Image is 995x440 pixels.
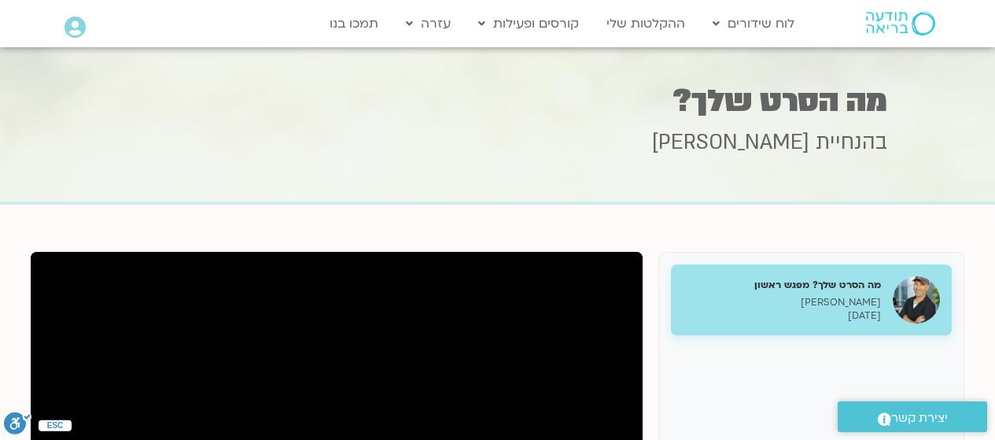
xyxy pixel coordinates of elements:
[599,9,693,39] a: ההקלטות שלי
[893,276,940,324] img: מה הסרט שלך? מפגש ראשון
[398,9,459,39] a: עזרה
[470,9,587,39] a: קורסים ופעילות
[816,128,887,157] span: בהנחיית
[838,401,987,432] a: יצירת קשר
[683,278,881,292] h5: מה הסרט שלך? מפגש ראשון
[683,309,881,323] p: [DATE]
[891,408,948,429] span: יצירת קשר
[109,86,887,116] h1: מה הסרט שלך?
[683,296,881,309] p: [PERSON_NAME]
[705,9,802,39] a: לוח שידורים
[866,12,935,35] img: תודעה בריאה
[322,9,386,39] a: תמכו בנו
